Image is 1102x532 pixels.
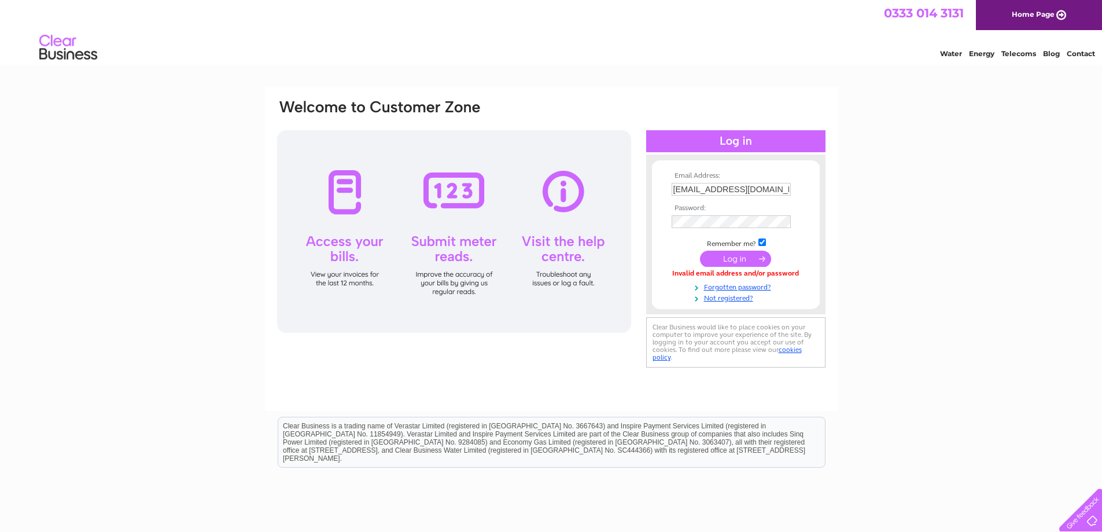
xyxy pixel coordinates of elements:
a: Energy [969,49,994,58]
a: 0333 014 3131 [884,6,964,20]
th: Email Address: [669,172,803,180]
a: Forgotten password? [672,281,803,292]
td: Remember me? [669,237,803,248]
a: Water [940,49,962,58]
div: Invalid email address and/or password [672,270,800,278]
a: Contact [1067,49,1095,58]
th: Password: [669,204,803,212]
div: Clear Business would like to place cookies on your computer to improve your experience of the sit... [646,317,825,368]
input: Submit [700,251,771,267]
img: logo.png [39,30,98,65]
a: Blog [1043,49,1060,58]
a: cookies policy [653,346,802,361]
div: Clear Business is a trading name of Verastar Limited (registered in [GEOGRAPHIC_DATA] No. 3667643... [278,6,825,56]
a: Not registered? [672,292,803,303]
a: Telecoms [1001,49,1036,58]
